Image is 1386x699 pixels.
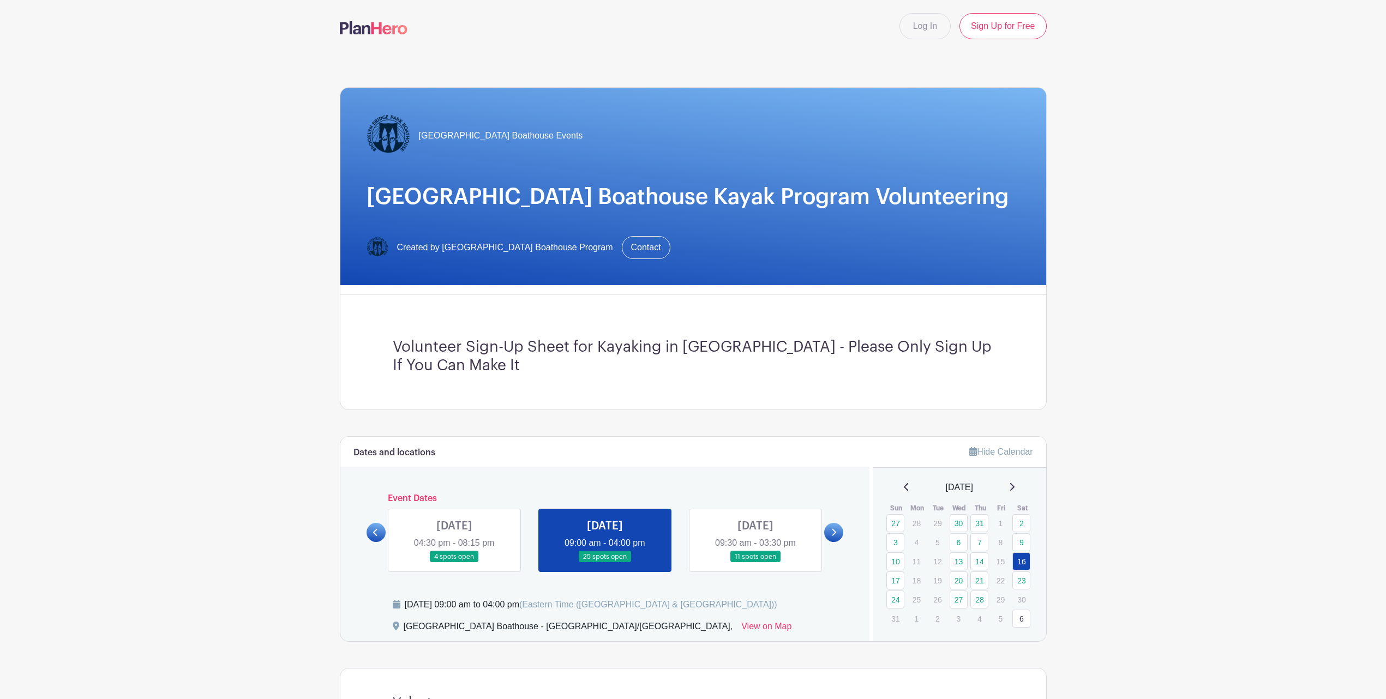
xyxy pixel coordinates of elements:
[991,503,1012,514] th: Fri
[950,590,968,608] a: 27
[393,338,994,375] h3: Volunteer Sign-Up Sheet for Kayaking in [GEOGRAPHIC_DATA] - Please Only Sign Up If You Can Make It
[950,571,968,589] a: 20
[928,572,946,589] p: 19
[886,552,904,570] a: 10
[950,533,968,551] a: 6
[992,515,1010,532] p: 1
[970,571,988,589] a: 21
[367,184,1020,210] h1: [GEOGRAPHIC_DATA] Boathouse Kayak Program Volunteering
[908,572,926,589] p: 18
[908,610,926,627] p: 1
[907,503,928,514] th: Mon
[886,610,904,627] p: 31
[886,533,904,551] a: 3
[1012,533,1030,551] a: 9
[1012,503,1033,514] th: Sat
[970,533,988,551] a: 7
[419,129,583,142] span: [GEOGRAPHIC_DATA] Boathouse Events
[992,572,1010,589] p: 22
[886,503,907,514] th: Sun
[992,534,1010,551] p: 8
[992,610,1010,627] p: 5
[949,503,970,514] th: Wed
[908,553,926,570] p: 11
[928,610,946,627] p: 2
[886,571,904,589] a: 17
[886,514,904,532] a: 27
[992,553,1010,570] p: 15
[970,610,988,627] p: 4
[1012,571,1030,589] a: 23
[367,114,410,158] img: Logo-Title.png
[908,515,926,532] p: 28
[404,620,733,637] div: [GEOGRAPHIC_DATA] Boathouse - [GEOGRAPHIC_DATA]/[GEOGRAPHIC_DATA],
[908,591,926,608] p: 25
[970,503,991,514] th: Thu
[886,590,904,608] a: 24
[1012,591,1030,608] p: 30
[519,600,777,609] span: (Eastern Time ([GEOGRAPHIC_DATA] & [GEOGRAPHIC_DATA]))
[928,591,946,608] p: 26
[908,534,926,551] p: 4
[928,503,949,514] th: Tue
[970,590,988,608] a: 28
[1012,514,1030,532] a: 2
[367,237,388,258] img: Logo-Title.png
[969,447,1033,456] a: Hide Calendar
[353,448,435,458] h6: Dates and locations
[950,610,968,627] p: 3
[970,552,988,570] a: 14
[928,515,946,532] p: 29
[622,236,670,259] a: Contact
[970,514,988,532] a: 31
[899,13,951,39] a: Log In
[928,534,946,551] p: 5
[992,591,1010,608] p: 29
[959,13,1046,39] a: Sign Up for Free
[386,493,825,504] h6: Event Dates
[340,21,407,34] img: logo-507f7623f17ff9eddc593b1ce0a138ce2505c220e1c5a4e2b4648c50719b7d32.svg
[1012,610,1030,628] a: 6
[741,620,791,637] a: View on Map
[950,552,968,570] a: 13
[397,241,613,254] span: Created by [GEOGRAPHIC_DATA] Boathouse Program
[946,481,973,494] span: [DATE]
[1012,552,1030,570] a: 16
[928,553,946,570] p: 12
[950,514,968,532] a: 30
[405,598,777,611] div: [DATE] 09:00 am to 04:00 pm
